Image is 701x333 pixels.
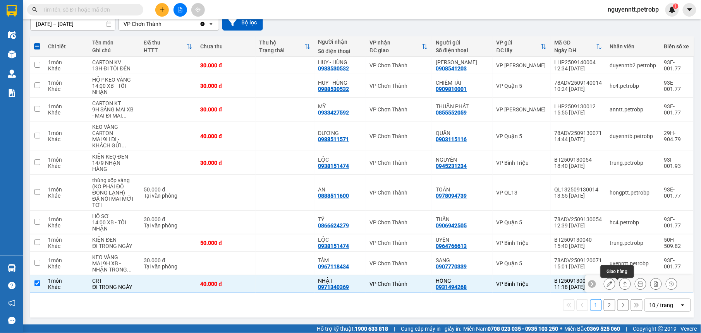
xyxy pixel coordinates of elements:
div: 0907770339 [436,263,467,270]
strong: 0369 525 060 [587,326,620,332]
div: 12:34 [DATE] [555,65,602,72]
div: 13:55 [DATE] [555,193,602,199]
div: 13H ĐI TỐI ĐẾN [92,65,136,72]
div: Trạng thái [259,47,304,53]
div: CHIÊM TÀI [436,80,488,86]
span: Hỗ trợ kỹ thuật: [317,324,388,333]
div: Ngày ĐH [555,47,596,53]
span: plus [160,7,165,12]
div: Khác [48,243,84,249]
div: VP Chơn Thành [370,62,428,68]
span: Cung cấp máy in - giấy in: [401,324,461,333]
button: 1 [590,299,602,311]
div: 0964766613 [436,243,467,249]
span: ... [122,113,127,119]
div: ĐC lấy [497,47,541,53]
div: 78ADV2509140014 [555,80,602,86]
div: HUY - HÙNG [318,80,362,86]
img: warehouse-icon [8,264,16,272]
div: CRT [92,278,136,284]
div: ĐI TRONG NGÀY [92,284,136,290]
div: Sửa đơn hàng [604,278,615,290]
div: BT2509130054 [555,157,602,163]
div: Khác [48,193,84,199]
th: Toggle SortBy [256,36,314,57]
div: 1 món [48,257,84,263]
div: HỒ SƠ [92,213,136,219]
div: 93E-001.77 [664,59,689,72]
div: VP Quận 5 [497,260,547,266]
div: 1 món [48,103,84,109]
div: duyenntb.petrobp [610,133,656,139]
div: hc4.petrobp [610,83,656,89]
svg: open [208,21,214,27]
div: 0988530532 [318,65,349,72]
div: Tên món [92,39,136,46]
div: VP Chơn Thành [370,83,428,89]
div: 0938151474 [318,163,349,169]
div: 1 món [48,80,84,86]
div: 1 món [48,186,84,193]
div: VP Chơn Thành [370,190,428,196]
div: 30.000 đ [144,216,193,222]
div: 93E-001.77 [664,186,689,199]
div: 50.000 đ [144,186,193,193]
th: Toggle SortBy [366,36,432,57]
div: LABO ĐẠI PHÁT [60,25,113,44]
div: 0909810001 [436,86,467,92]
div: Mã GD [555,39,596,46]
div: Tại văn phòng [144,193,193,199]
img: warehouse-icon [8,50,16,58]
div: 1 món [48,130,84,136]
th: Toggle SortBy [551,36,606,57]
div: VP Chơn Thành [370,133,428,139]
div: Khác [48,263,84,270]
img: warehouse-icon [8,31,16,39]
div: HUY - HÙNG [318,59,362,65]
div: uyenntt.petrobp [610,260,656,266]
span: nguyenntt.petrobp [602,5,665,14]
div: CARTON KV [92,59,136,65]
div: 0945231234 [436,163,467,169]
input: Select a date range. [31,18,115,30]
div: 15:55 [DATE] [555,109,602,116]
div: 0967118434 [318,263,349,270]
div: MAI 9H XB - NHẬN TRONG CHIỀU [92,260,136,273]
button: 2 [604,299,615,311]
div: 78ADV2509120071 [555,257,602,263]
strong: 1900 633 818 [355,326,388,332]
div: VP Quận 5 [497,219,547,225]
div: LỘC [318,157,362,163]
div: Giao hàng [619,278,631,290]
div: VP Bình Triệu [497,281,547,287]
div: 0933427592 [318,109,349,116]
div: NHẬT [318,278,362,284]
div: VP Chơn Thành [370,240,428,246]
div: 0978094739 [436,193,467,199]
svg: open [680,302,686,308]
input: Tìm tên, số ĐT hoặc mã đơn [43,5,134,14]
div: TUẤN [436,216,488,222]
div: VP QL13 [497,190,547,196]
div: VP Chơn Thành [370,160,428,166]
div: LHP2509130012 [555,103,602,109]
div: CARTON KT [92,100,136,106]
span: copyright [658,326,663,331]
div: Khác [48,222,84,229]
div: QL132509130014 [555,186,602,193]
div: MỸ [318,103,362,109]
sup: 1 [673,3,679,9]
div: VP Chơn Thành [370,281,428,287]
div: 78ADV2509130054 [555,216,602,222]
span: 1 [674,3,677,9]
div: 93E-001.77 [664,257,689,270]
div: 18:40 [DATE] [555,163,602,169]
div: anntt.petrobp [610,106,656,113]
div: 93E-001.77 [664,216,689,229]
div: 78ADV2509130071 [555,130,602,136]
div: HỘP KEO VÀNG [92,77,136,83]
div: Tại văn phòng [144,222,193,229]
div: HỒNG [436,278,488,284]
div: 40.000 đ [200,133,251,139]
div: 50H-509.82 [664,237,689,249]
